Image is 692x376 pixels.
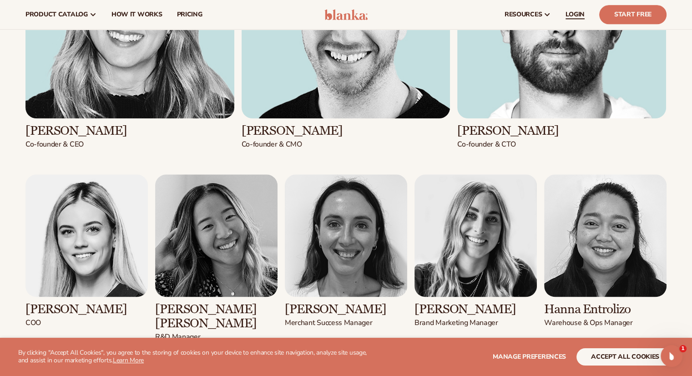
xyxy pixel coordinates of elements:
span: Manage preferences [493,352,566,361]
p: Brand Marketing Manager [414,318,537,328]
h3: Hanna Entrolizo [544,302,667,316]
span: product catalog [25,11,88,18]
img: logo [324,9,368,20]
h3: [PERSON_NAME] [25,124,234,138]
span: 1 [679,345,687,352]
button: Manage preferences [493,348,566,366]
span: How It Works [111,11,162,18]
h3: [PERSON_NAME] [25,302,148,316]
p: Co-founder & CEO [25,140,234,149]
img: Shopify Image 6 [155,174,278,297]
h3: [PERSON_NAME] [285,302,407,316]
p: COO [25,318,148,328]
p: R&D Manager [155,332,278,342]
p: By clicking "Accept All Cookies", you agree to the storing of cookies on your device to enhance s... [18,349,377,365]
p: Co-founder & CMO [242,140,450,149]
a: Learn More [113,356,144,365]
p: Merchant Success Manager [285,318,407,328]
h3: [PERSON_NAME] [PERSON_NAME] [155,302,278,330]
img: Shopify Image 8 [414,174,537,297]
span: resources [505,11,542,18]
img: Shopify Image 9 [544,174,667,297]
span: LOGIN [566,11,585,18]
iframe: Intercom live chat [661,345,682,367]
h3: [PERSON_NAME] [414,302,537,316]
p: Warehouse & Ops Manager [544,318,667,328]
a: Start Free [599,5,667,24]
h3: [PERSON_NAME] [242,124,450,138]
button: accept all cookies [576,348,674,366]
span: pricing [177,11,202,18]
img: Shopify Image 7 [285,174,407,297]
p: Co-founder & CTO [457,140,666,149]
img: Shopify Image 5 [25,174,148,297]
h3: [PERSON_NAME] [457,124,666,138]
